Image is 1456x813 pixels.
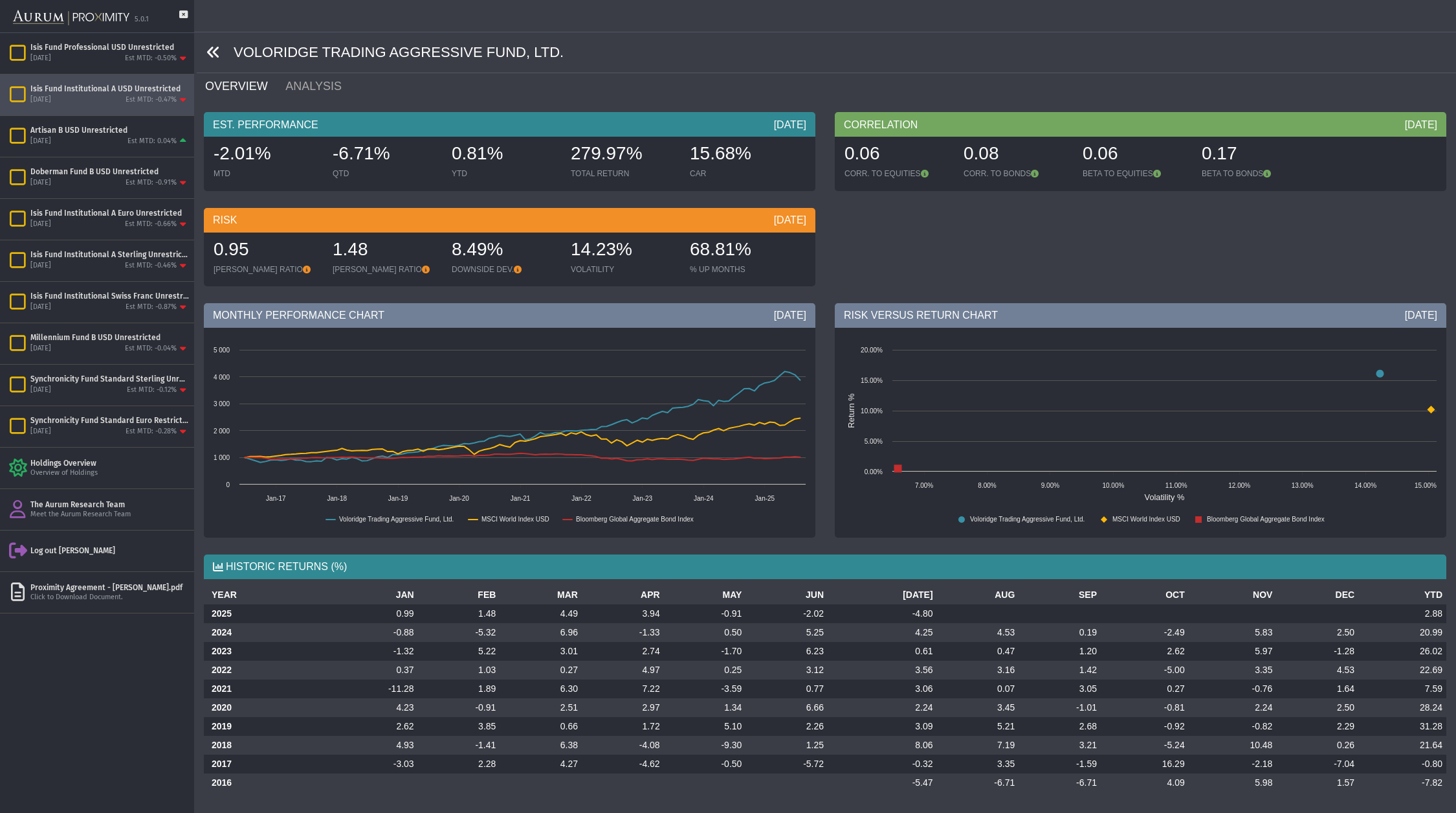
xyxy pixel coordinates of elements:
[125,220,177,229] div: Est MTD: -0.66%
[418,661,500,680] td: 1.03
[1101,698,1189,717] td: -0.81
[1019,586,1101,604] th: SEP
[582,755,664,773] td: -4.62
[30,593,189,602] div: Click to Download Document.
[745,755,828,773] td: -5.72
[204,773,321,792] th: 2016
[1189,698,1277,717] td: 2.24
[582,698,664,717] td: 2.97
[664,680,746,698] td: -3.59
[970,516,1085,523] text: Voloridge Trading Aggressive Fund, Ltd.
[214,454,230,461] text: 1 000
[745,717,828,736] td: 2.26
[915,482,933,489] text: 7.00%
[1276,642,1358,661] td: -1.28
[828,604,937,623] td: -4.80
[1019,680,1101,698] td: 3.05
[844,143,880,163] span: 0.06
[126,178,177,188] div: Est MTD: -0.91%
[1101,755,1189,773] td: 16.29
[1358,773,1446,792] td: -7.82
[828,773,937,792] td: -5.47
[418,642,500,661] td: 5.22
[1358,736,1446,755] td: 21.64
[582,717,664,736] td: 1.72
[1101,623,1189,642] td: -2.49
[828,755,937,773] td: -0.32
[828,717,937,736] td: 3.09
[1276,755,1358,773] td: -7.04
[571,237,677,264] div: 14.23%
[690,141,796,168] div: 15.68%
[388,495,408,502] text: Jan-19
[204,112,815,137] div: EST. PERFORMANCE
[1276,773,1358,792] td: 1.57
[1102,482,1124,489] text: 10.00%
[937,773,1019,792] td: -6.71
[500,698,582,717] td: 2.51
[1358,698,1446,717] td: 28.24
[500,661,582,680] td: 0.27
[30,178,51,188] div: [DATE]
[937,755,1019,773] td: 3.35
[30,166,189,177] div: Doberman Fund B USD Unrestricted
[745,623,828,642] td: 5.25
[582,623,664,642] td: -1.33
[774,213,806,227] div: [DATE]
[1041,482,1059,489] text: 9.00%
[321,755,417,773] td: -3.03
[1019,755,1101,773] td: -1.59
[449,495,469,502] text: Jan-20
[1358,586,1446,604] th: YTD
[13,3,129,32] img: Aurum-Proximity%20white.svg
[327,495,347,502] text: Jan-18
[204,755,321,773] th: 2017
[418,604,500,623] td: 1.48
[500,736,582,755] td: 6.38
[690,264,796,275] div: % UP MONTHS
[266,495,286,502] text: Jan-17
[30,415,189,426] div: Synchronicity Fund Standard Euro Restricted
[214,264,320,275] div: [PERSON_NAME] RATIO
[214,168,320,179] div: MTD
[937,642,1019,661] td: 0.47
[582,736,664,755] td: -4.08
[452,168,558,179] div: YTD
[30,510,189,520] div: Meet the Aurum Research Team
[321,717,417,736] td: 2.62
[452,237,558,264] div: 8.49%
[1358,642,1446,661] td: 26.02
[418,623,500,642] td: -5.32
[125,344,177,354] div: Est MTD: -0.04%
[937,717,1019,736] td: 5.21
[937,586,1019,604] th: AUG
[1276,661,1358,680] td: 4.53
[1019,661,1101,680] td: 1.42
[1189,680,1277,698] td: -0.76
[204,698,321,717] th: 2020
[937,623,1019,642] td: 4.53
[333,264,439,275] div: [PERSON_NAME] RATIO
[865,468,883,475] text: 0.00%
[828,661,937,680] td: 3.56
[126,303,177,312] div: Est MTD: -0.87%
[1189,736,1277,755] td: 10.48
[1276,736,1358,755] td: 0.26
[30,220,51,229] div: [DATE]
[452,141,558,168] div: 0.81%
[1228,482,1250,489] text: 12.00%
[1202,141,1308,168] div: 0.17
[125,261,177,271] div: Est MTD: -0.46%
[774,118,806,132] div: [DATE]
[1101,642,1189,661] td: 2.62
[1292,482,1314,489] text: 13.00%
[339,516,454,523] text: Voloridge Trading Aggressive Fund, Ltd.
[125,54,177,63] div: Est MTD: -0.50%
[511,495,531,502] text: Jan-21
[1405,118,1437,132] div: [DATE]
[30,427,51,437] div: [DATE]
[664,604,746,623] td: -0.91
[1019,717,1101,736] td: 2.68
[204,604,321,623] th: 2025
[1358,755,1446,773] td: -0.80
